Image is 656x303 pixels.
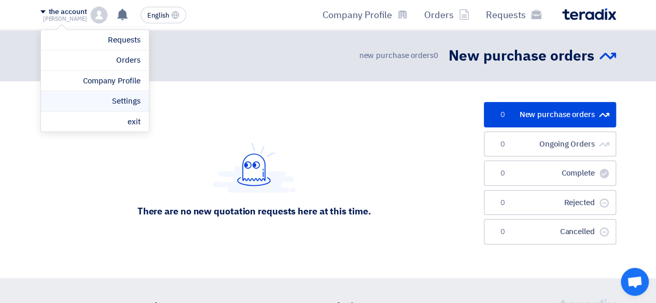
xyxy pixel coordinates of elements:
[484,102,616,127] a: New purchase orders0
[500,228,505,236] font: 0
[416,3,478,27] a: Orders
[91,7,107,23] img: profile_test.png
[478,3,550,27] a: Requests
[424,8,454,22] font: Orders
[43,15,87,23] font: [PERSON_NAME]
[539,138,595,150] font: Ongoing Orders
[449,45,594,67] font: New purchase orders
[112,95,140,107] font: Settings
[323,8,392,22] font: Company Profile
[561,167,594,179] font: Complete
[484,132,616,157] a: Ongoing Orders0
[137,204,371,218] font: There are no new quotation requests here at this time.
[108,34,140,46] font: Requests
[49,54,141,66] a: Orders
[83,75,141,86] font: Company Profile
[49,6,87,17] font: the account
[486,8,526,22] font: Requests
[519,109,594,120] font: New purchase orders
[49,95,141,107] a: Settings
[141,7,186,23] button: English
[500,140,505,148] font: 0
[484,219,616,244] a: Cancelled0
[359,50,433,61] font: new purchase orders
[49,34,141,46] a: Requests
[128,116,141,127] font: exit
[434,50,438,61] font: 0
[562,8,616,20] img: Teradix logo
[500,111,505,119] font: 0
[484,161,616,186] a: Complete0
[116,54,140,66] font: Orders
[500,169,505,177] font: 0
[621,268,649,296] div: Open chat
[560,226,594,237] font: Cancelled
[213,142,296,193] img: Hello
[484,190,616,215] a: Rejected0
[564,197,594,208] font: Rejected
[500,199,505,207] font: 0
[147,10,169,20] font: English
